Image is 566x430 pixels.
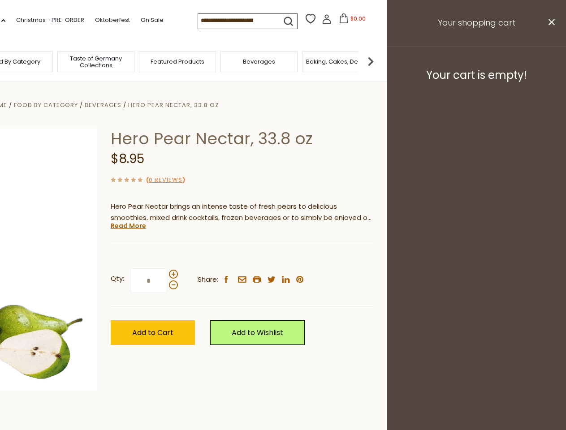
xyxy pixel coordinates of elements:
[128,101,219,109] a: Hero Pear Nectar, 33.8 oz
[151,58,204,65] a: Featured Products
[350,15,366,22] span: $0.00
[306,58,376,65] a: Baking, Cakes, Desserts
[149,176,182,185] a: 0 Reviews
[210,320,305,345] a: Add to Wishlist
[333,13,372,27] button: $0.00
[111,201,373,224] p: Hero Pear Nectar brings an intense taste of fresh pears to delicious smoothies, mixed drink cockt...
[198,274,218,285] span: Share:
[132,327,173,338] span: Add to Cart
[85,101,121,109] a: Beverages
[146,176,185,184] span: ( )
[362,52,380,70] img: next arrow
[111,320,195,345] button: Add to Cart
[14,101,78,109] a: Food By Category
[95,15,130,25] a: Oktoberfest
[243,58,275,65] a: Beverages
[16,15,84,25] a: Christmas - PRE-ORDER
[130,268,167,293] input: Qty:
[111,273,124,284] strong: Qty:
[60,55,132,69] a: Taste of Germany Collections
[111,221,146,230] a: Read More
[111,129,373,149] h1: Hero Pear Nectar, 33.8 oz
[141,15,164,25] a: On Sale
[398,69,555,82] h3: Your cart is empty!
[111,150,144,168] span: $8.95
